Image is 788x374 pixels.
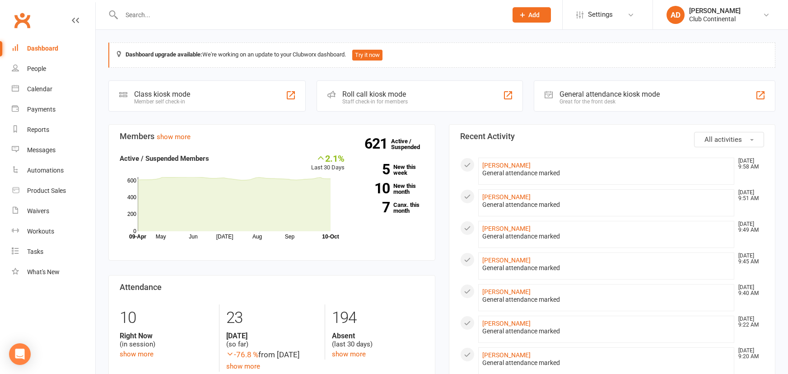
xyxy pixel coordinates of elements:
div: Great for the front desk [560,98,660,105]
time: [DATE] 9:49 AM [734,221,764,233]
strong: Active / Suspended Members [120,154,209,163]
a: 621Active / Suspended [391,131,431,157]
time: [DATE] 9:22 AM [734,316,764,328]
a: Workouts [12,221,95,242]
button: Add [513,7,551,23]
div: Reports [27,126,49,133]
div: Tasks [27,248,43,255]
strong: 5 [358,163,390,176]
div: General attendance marked [482,169,731,177]
time: [DATE] 9:20 AM [734,348,764,360]
div: from [DATE] [226,349,318,361]
button: All activities [694,132,764,147]
strong: 7 [358,201,390,214]
a: What's New [12,262,95,282]
h3: Recent Activity [460,132,765,141]
a: 5New this week [358,164,424,176]
div: General attendance kiosk mode [560,90,660,98]
div: (in session) [120,332,212,349]
div: Open Intercom Messenger [9,343,31,365]
strong: 621 [364,137,391,150]
a: show more [332,350,366,358]
div: General attendance marked [482,233,731,240]
a: Tasks [12,242,95,262]
a: Reports [12,120,95,140]
a: [PERSON_NAME] [482,288,531,295]
div: General attendance marked [482,327,731,335]
button: Try it now [352,50,382,61]
a: Calendar [12,79,95,99]
div: What's New [27,268,60,276]
a: [PERSON_NAME] [482,193,531,201]
strong: Dashboard upgrade available: [126,51,202,58]
a: [PERSON_NAME] [482,320,531,327]
div: (so far) [226,332,318,349]
h3: Members [120,132,424,141]
div: Club Continental [689,15,741,23]
a: [PERSON_NAME] [482,257,531,264]
div: Staff check-in for members [342,98,408,105]
div: We're working on an update to your Clubworx dashboard. [108,42,775,68]
a: [PERSON_NAME] [482,351,531,359]
strong: [DATE] [226,332,318,340]
div: General attendance marked [482,359,731,367]
div: [PERSON_NAME] [689,7,741,15]
a: show more [157,133,191,141]
a: 7Canx. this month [358,202,424,214]
a: [PERSON_NAME] [482,225,531,232]
div: Calendar [27,85,52,93]
time: [DATE] 9:58 AM [734,158,764,170]
div: Class kiosk mode [134,90,190,98]
a: Clubworx [11,9,33,32]
span: All activities [704,136,742,144]
a: Product Sales [12,181,95,201]
div: General attendance marked [482,264,731,272]
div: Messages [27,146,56,154]
a: Dashboard [12,38,95,59]
div: People [27,65,46,72]
time: [DATE] 9:51 AM [734,190,764,201]
a: 10New this month [358,183,424,195]
a: Waivers [12,201,95,221]
div: 2.1% [311,153,345,163]
input: Search... [119,9,501,21]
div: Product Sales [27,187,66,194]
div: Payments [27,106,56,113]
strong: 10 [358,182,390,195]
span: Settings [588,5,613,25]
div: General attendance marked [482,296,731,304]
div: 194 [332,304,424,332]
strong: Absent [332,332,424,340]
div: Workouts [27,228,54,235]
h3: Attendance [120,283,424,292]
a: show more [226,362,260,370]
div: (last 30 days) [332,332,424,349]
a: Payments [12,99,95,120]
div: AD [667,6,685,24]
strong: Right Now [120,332,212,340]
div: Dashboard [27,45,58,52]
div: Waivers [27,207,49,215]
a: Messages [12,140,95,160]
div: 10 [120,304,212,332]
a: show more [120,350,154,358]
time: [DATE] 9:40 AM [734,285,764,296]
a: People [12,59,95,79]
div: General attendance marked [482,201,731,209]
div: Member self check-in [134,98,190,105]
div: 23 [226,304,318,332]
div: Last 30 Days [311,153,345,173]
div: Roll call kiosk mode [342,90,408,98]
a: [PERSON_NAME] [482,162,531,169]
a: Automations [12,160,95,181]
span: Add [528,11,540,19]
time: [DATE] 9:45 AM [734,253,764,265]
div: Automations [27,167,64,174]
span: -76.8 % [226,350,258,359]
